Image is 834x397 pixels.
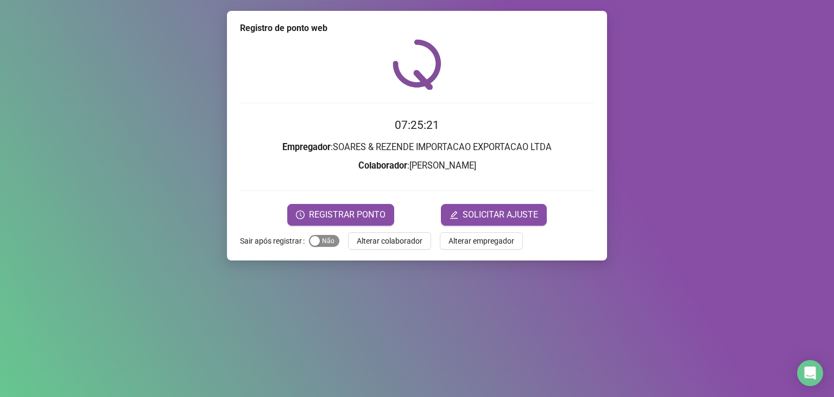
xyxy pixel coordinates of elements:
button: REGISTRAR PONTO [287,204,394,226]
time: 07:25:21 [395,119,439,132]
strong: Colaborador [358,160,407,171]
span: SOLICITAR AJUSTE [463,208,538,221]
label: Sair após registrar [240,232,309,250]
span: clock-circle [296,210,305,219]
h3: : [PERSON_NAME] [240,159,594,173]
button: editSOLICITAR AJUSTE [441,204,547,226]
button: Alterar empregador [440,232,523,250]
strong: Empregador [282,142,331,152]
span: edit [450,210,458,219]
img: QRPoint [393,39,441,90]
div: Registro de ponto web [240,22,594,35]
span: Alterar empregador [448,235,514,247]
h3: : SOARES & REZENDE IMPORTACAO EXPORTACAO LTDA [240,140,594,154]
button: Alterar colaborador [348,232,431,250]
div: Open Intercom Messenger [797,360,823,386]
span: REGISTRAR PONTO [309,208,386,221]
span: Alterar colaborador [357,235,422,247]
